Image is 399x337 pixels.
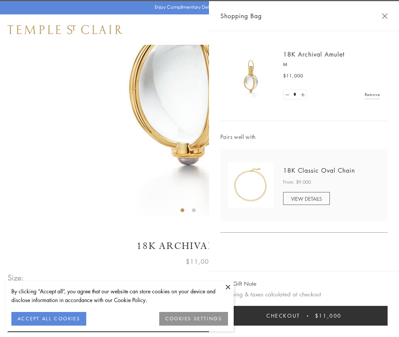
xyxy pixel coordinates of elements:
[283,72,303,80] span: $11,000
[228,53,274,99] img: 18K Archival Amulet
[186,257,213,266] span: $11,000
[315,312,342,320] span: $11,000
[11,287,228,304] div: By clicking “Accept all”, you agree that our website can store cookies on your device and disclos...
[228,162,274,208] img: N88865-OV18
[155,3,241,11] p: Enjoy Complimentary Delivery & Returns
[283,50,345,58] a: 18K Archival Amulet
[8,239,391,253] h1: 18K Archival Amulet
[283,61,380,68] p: M
[11,312,86,326] button: ACCEPT ALL COOKIES
[299,90,306,99] a: Set quantity to 2
[283,90,291,99] a: Set quantity to 0
[266,312,300,320] span: Checkout
[220,132,388,141] span: Pairs well with
[8,25,122,34] img: Temple St. Clair
[382,13,388,19] button: Close Shopping Bag
[8,271,24,284] span: Size:
[220,306,388,326] button: Checkout $11,000
[283,192,330,205] a: VIEW DETAILS
[220,11,262,21] span: Shopping Bag
[291,195,322,202] span: VIEW DETAILS
[283,166,355,175] a: 18K Classic Oval Chain
[220,279,256,288] button: Add Gift Note
[365,90,380,99] a: Remove
[283,178,311,186] span: From: $9,000
[159,312,228,326] button: COOKIES SETTINGS
[220,290,388,299] p: Shipping & taxes calculated at checkout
